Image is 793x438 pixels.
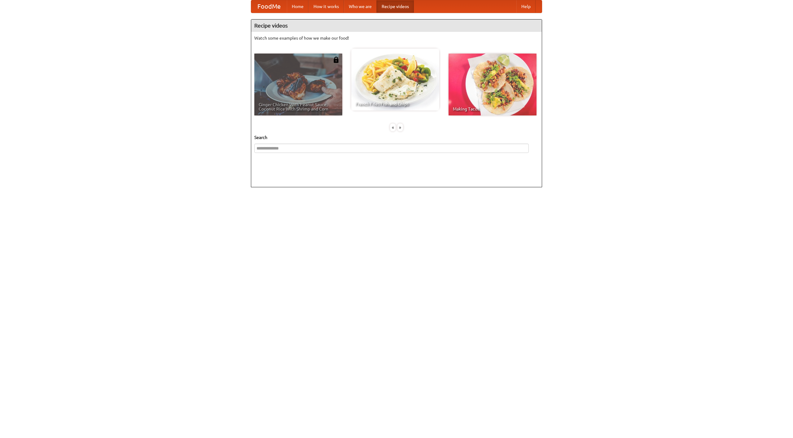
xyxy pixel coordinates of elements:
a: Recipe videos [377,0,414,13]
h4: Recipe videos [251,20,542,32]
a: Help [516,0,536,13]
div: « [390,124,396,131]
a: Making Tacos [449,54,537,115]
a: French Fries Fish and Chips [351,49,439,111]
a: Home [287,0,309,13]
a: FoodMe [251,0,287,13]
a: Who we are [344,0,377,13]
a: How it works [309,0,344,13]
h5: Search [254,134,539,141]
img: 483408.png [333,57,339,63]
span: French Fries Fish and Chips [356,102,435,106]
span: Making Tacos [453,107,532,111]
p: Watch some examples of how we make our food! [254,35,539,41]
div: » [397,124,403,131]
